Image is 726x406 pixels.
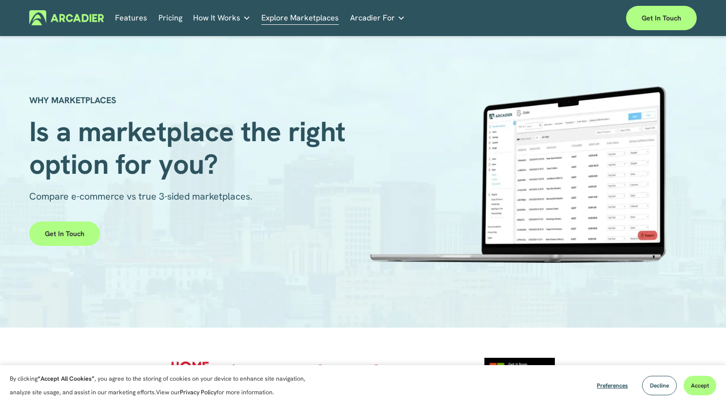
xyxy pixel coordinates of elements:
[684,376,716,395] button: Accept
[29,190,253,203] span: Compare e-commerce vs true 3-sided marketplaces.
[589,376,635,395] button: Preferences
[29,113,353,182] span: Is a marketplace the right option for you?
[350,10,405,25] a: folder dropdown
[180,388,216,396] a: Privacy Policy
[38,375,95,383] strong: “Accept All Cookies”
[626,6,697,30] a: Get in touch
[193,10,251,25] a: folder dropdown
[642,376,677,395] button: Decline
[650,382,669,389] span: Decline
[29,94,116,106] strong: WHY MARKETPLACES
[261,10,339,25] a: Explore Marketplaces
[193,11,240,25] span: How It Works
[10,372,327,399] p: By clicking , you agree to the storing of cookies on your device to enhance site navigation, anal...
[350,11,395,25] span: Arcadier For
[158,10,182,25] a: Pricing
[597,382,628,389] span: Preferences
[29,221,100,246] a: Get in touch
[691,382,709,389] span: Accept
[115,10,147,25] a: Features
[29,10,104,25] img: Arcadier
